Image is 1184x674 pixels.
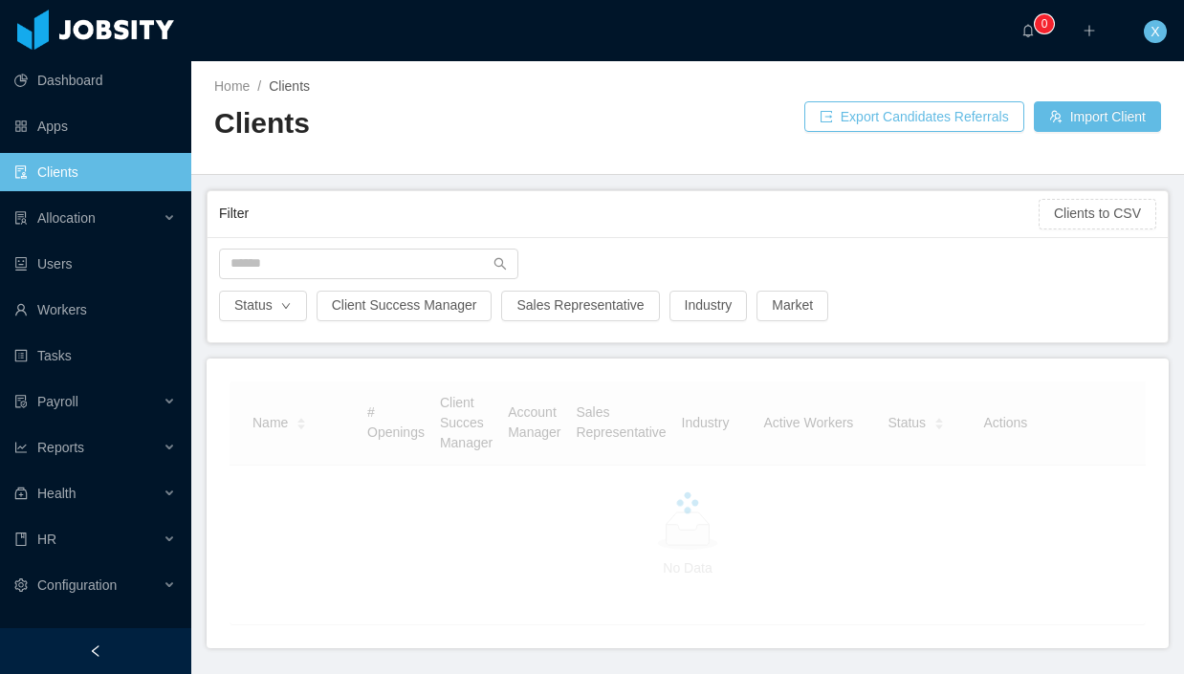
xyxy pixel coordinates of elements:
[1035,14,1054,33] sup: 0
[37,210,96,226] span: Allocation
[214,104,688,143] h2: Clients
[501,291,659,321] button: Sales Representative
[14,153,176,191] a: icon: auditClients
[269,78,310,94] span: Clients
[14,337,176,375] a: icon: profileTasks
[219,196,1039,231] div: Filter
[14,487,28,500] i: icon: medicine-box
[317,291,493,321] button: Client Success Manager
[37,440,84,455] span: Reports
[1083,24,1096,37] i: icon: plus
[14,291,176,329] a: icon: userWorkers
[493,257,507,271] i: icon: search
[14,211,28,225] i: icon: solution
[669,291,748,321] button: Industry
[37,486,76,501] span: Health
[14,395,28,408] i: icon: file-protect
[1034,101,1161,132] button: icon: usergroup-addImport Client
[14,578,28,592] i: icon: setting
[37,532,56,547] span: HR
[14,107,176,145] a: icon: appstoreApps
[1021,24,1035,37] i: icon: bell
[14,61,176,99] a: icon: pie-chartDashboard
[257,78,261,94] span: /
[14,533,28,546] i: icon: book
[37,394,78,409] span: Payroll
[1151,20,1159,43] span: X
[1039,199,1156,229] button: Clients to CSV
[14,441,28,454] i: icon: line-chart
[804,101,1024,132] button: icon: exportExport Candidates Referrals
[37,577,117,593] span: Configuration
[214,78,250,94] a: Home
[219,291,307,321] button: Statusicon: down
[756,291,828,321] button: Market
[14,245,176,283] a: icon: robotUsers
